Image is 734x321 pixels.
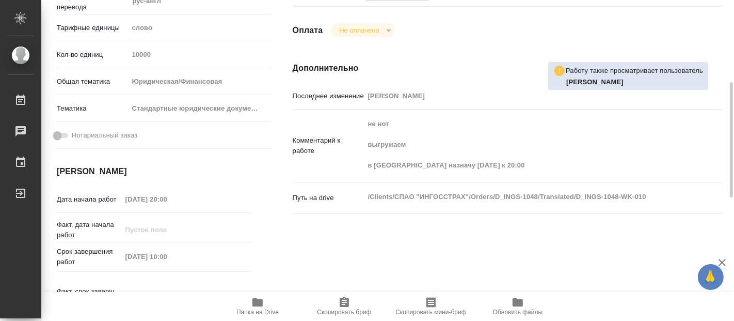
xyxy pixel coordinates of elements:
[364,188,687,206] textarea: /Clients/СПАО "ИНГОССТРАХ"/Orders/D_INGS-1048/Translated/D_INGS-1048-WK-010
[293,193,364,203] p: Путь на drive
[122,249,212,264] input: Пустое поле
[364,88,687,103] input: Пустое поле
[128,73,271,90] div: Юридическая/Финансовая
[128,47,271,62] input: Пустое поле
[57,247,122,267] p: Срок завершения работ
[72,130,137,141] span: Нотариальный заказ
[293,135,364,156] p: Комментарий к работе
[214,292,301,321] button: Папка на Drive
[122,222,212,237] input: Пустое поле
[317,309,371,316] span: Скопировать бриф
[236,309,279,316] span: Папка на Drive
[57,165,251,178] h4: [PERSON_NAME]
[395,309,466,316] span: Скопировать мини-бриф
[293,62,723,74] h4: Дополнительно
[128,100,271,117] div: Стандартные юридические документы, договоры, уставы
[388,292,474,321] button: Скопировать мини-бриф
[293,91,364,101] p: Последнее изменение
[57,77,128,87] p: Общая тематика
[122,289,212,304] input: Пустое поле
[474,292,561,321] button: Обновить файлы
[566,78,624,86] b: [PERSON_NAME]
[301,292,388,321] button: Скопировать бриф
[57,286,122,307] p: Факт. срок заверш. работ
[57,23,128,33] p: Тарифные единицы
[364,115,687,174] textarea: не нот выгружаем в [GEOGRAPHIC_DATA] назначу [DATE] к 20:00
[336,26,382,35] button: Не оплачена
[57,194,122,205] p: Дата начала работ
[702,266,720,288] span: 🙏
[57,220,122,240] p: Факт. дата начала работ
[57,103,128,114] p: Тематика
[698,264,724,290] button: 🙏
[331,23,394,37] div: Не оплачена
[57,50,128,60] p: Кол-во единиц
[566,77,703,87] p: Кононова Юлия
[122,192,212,207] input: Пустое поле
[566,66,703,76] p: Работу также просматривает пользователь
[293,24,323,37] h4: Оплата
[493,309,543,316] span: Обновить файлы
[128,19,271,37] div: слово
